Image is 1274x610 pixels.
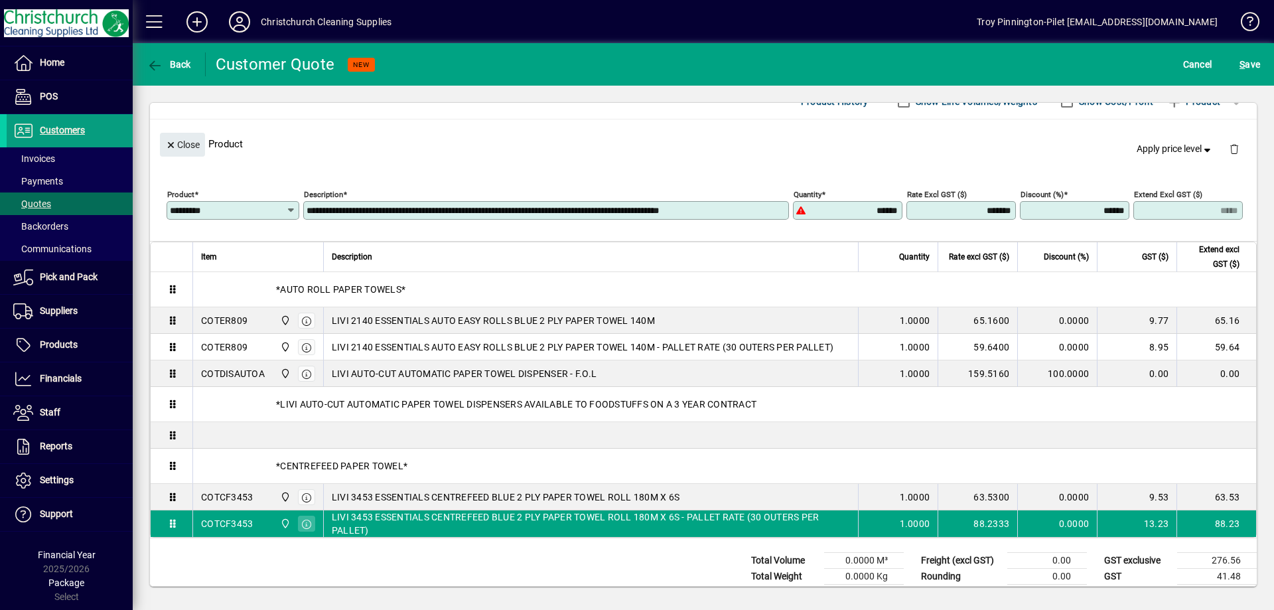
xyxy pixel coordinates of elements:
[1176,307,1256,334] td: 65.16
[40,57,64,68] span: Home
[744,569,824,585] td: Total Weight
[1134,190,1202,199] mat-label: Extend excl GST ($)
[160,133,205,157] button: Close
[946,314,1009,327] div: 65.1600
[7,362,133,396] a: Financials
[1218,143,1250,155] app-page-header-button: Delete
[7,430,133,463] a: Reports
[794,190,821,199] mat-label: Quantity
[914,569,1007,585] td: Rounding
[193,449,1256,483] div: *CENTREFEED PAPER TOWEL*
[914,553,1007,569] td: Freight (excl GST)
[332,491,679,504] span: LIVI 3453 ESSENTIALS CENTREFEED BLUE 2 PLY PAPER TOWEL ROLL 180M X 6S
[40,407,60,418] span: Staff
[1007,553,1087,569] td: 0.00
[7,498,133,531] a: Support
[744,553,824,569] td: Total Volume
[1017,360,1097,387] td: 100.0000
[900,314,930,327] span: 1.0000
[900,341,930,354] span: 1.0000
[277,340,292,354] span: Christchurch Cleaning Supplies Ltd
[167,190,194,199] mat-label: Product
[946,491,1009,504] div: 63.5300
[1142,250,1168,264] span: GST ($)
[824,553,904,569] td: 0.0000 M³
[353,60,370,69] span: NEW
[7,215,133,238] a: Backorders
[40,508,73,519] span: Support
[40,91,58,102] span: POS
[13,176,63,187] span: Payments
[1177,585,1257,601] td: 318.04
[1131,137,1219,161] button: Apply price level
[1239,59,1245,70] span: S
[1021,190,1064,199] mat-label: Discount (%)
[40,339,78,350] span: Products
[946,367,1009,380] div: 159.5160
[1097,585,1177,601] td: GST inclusive
[7,295,133,328] a: Suppliers
[1176,484,1256,510] td: 63.53
[946,517,1009,530] div: 88.2333
[1180,52,1216,76] button: Cancel
[133,52,206,76] app-page-header-button: Back
[946,341,1009,354] div: 59.6400
[1044,250,1089,264] span: Discount (%)
[1185,242,1239,271] span: Extend excl GST ($)
[332,341,833,354] span: LIVI 2140 ESSENTIALS AUTO EASY ROLLS BLUE 2 PLY PAPER TOWEL 140M - PALLET RATE (30 OUTERS PER PAL...
[13,244,92,254] span: Communications
[193,272,1256,307] div: *AUTO ROLL PAPER TOWELS*
[201,491,253,504] div: COTCF3453
[332,250,372,264] span: Description
[1176,510,1256,537] td: 88.23
[40,441,72,451] span: Reports
[304,190,343,199] mat-label: Description
[48,577,84,588] span: Package
[157,138,208,150] app-page-header-button: Close
[7,147,133,170] a: Invoices
[907,190,967,199] mat-label: Rate excl GST ($)
[824,569,904,585] td: 0.0000 Kg
[7,170,133,192] a: Payments
[1097,569,1177,585] td: GST
[40,125,85,135] span: Customers
[40,475,74,485] span: Settings
[7,80,133,114] a: POS
[277,490,292,504] span: Christchurch Cleaning Supplies Ltd
[1097,307,1176,334] td: 9.77
[176,10,218,34] button: Add
[201,517,253,530] div: COTCF3453
[977,11,1218,33] div: Troy Pinnington-Pilet [EMAIL_ADDRESS][DOMAIN_NAME]
[277,366,292,381] span: Christchurch Cleaning Supplies Ltd
[1007,569,1087,585] td: 0.00
[277,516,292,531] span: Christchurch Cleaning Supplies Ltd
[1097,553,1177,569] td: GST exclusive
[899,250,930,264] span: Quantity
[40,305,78,316] span: Suppliers
[7,464,133,497] a: Settings
[1183,54,1212,75] span: Cancel
[332,510,850,537] span: LIVI 3453 ESSENTIALS CENTREFEED BLUE 2 PLY PAPER TOWEL ROLL 180M X 6S - PALLET RATE (30 OUTERS PE...
[147,59,191,70] span: Back
[150,119,1257,168] div: Product
[1017,484,1097,510] td: 0.0000
[1097,484,1176,510] td: 9.53
[796,90,874,114] button: Product History
[1097,334,1176,360] td: 8.95
[7,261,133,294] a: Pick and Pack
[165,134,200,156] span: Close
[13,198,51,209] span: Quotes
[193,387,1256,421] div: *LIVI AUTO-CUT AUTOMATIC PAPER TOWEL DISPENSERS AVAILABLE TO FOODSTUFFS ON A 3 YEAR CONTRACT
[900,517,930,530] span: 1.0000
[900,367,930,380] span: 1.0000
[1176,334,1256,360] td: 59.64
[7,46,133,80] a: Home
[1097,360,1176,387] td: 0.00
[7,192,133,215] a: Quotes
[900,491,930,504] span: 1.0000
[949,250,1009,264] span: Rate excl GST ($)
[38,550,96,560] span: Financial Year
[332,367,597,380] span: LIVI AUTO-CUT AUTOMATIC PAPER TOWEL DISPENSER - F.O.L
[218,10,261,34] button: Profile
[1176,360,1256,387] td: 0.00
